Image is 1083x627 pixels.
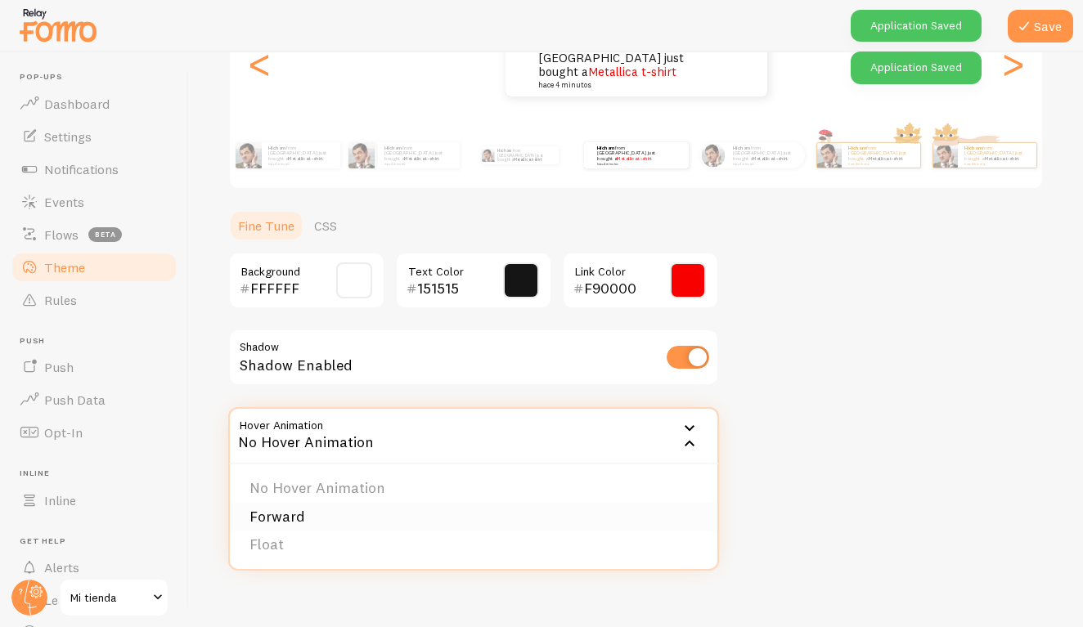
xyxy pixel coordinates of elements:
small: hace 4 minutos [268,162,332,165]
a: Opt-In [10,416,178,449]
p: from [GEOGRAPHIC_DATA] just bought a [268,145,334,165]
span: Settings [44,128,92,145]
a: Notifications [10,153,178,186]
span: Push [44,359,74,375]
a: Events [10,186,178,218]
small: hace 4 minutos [597,162,661,165]
strong: Hicham [733,145,751,151]
strong: Hicham [964,145,982,151]
a: Metallica t-shirt [404,155,439,162]
span: Push [20,336,178,347]
img: Fomo [817,143,842,168]
div: Next slide [1003,5,1022,123]
p: from [GEOGRAPHIC_DATA] just bought a [497,146,552,164]
a: Dashboard [10,87,178,120]
span: Flows [44,226,79,243]
a: Fine Tune [228,209,304,242]
strong: Hicham [268,145,286,151]
a: Rules [10,284,178,316]
span: Opt-In [44,424,83,441]
div: Application Saved [851,52,982,83]
a: CSS [304,209,347,242]
small: hace 4 minutos [848,162,912,165]
div: Previous slide [249,5,269,123]
a: Settings [10,120,178,153]
p: from [GEOGRAPHIC_DATA] just bought a [597,145,663,165]
div: No Hover Animation [228,407,719,464]
span: Notifications [44,161,119,177]
a: Metallica t-shirt [753,155,788,162]
a: Theme [10,251,178,284]
span: Get Help [20,536,178,547]
a: Metallica t-shirt [514,157,541,162]
span: beta [88,227,122,242]
small: hace 4 minutos [384,162,452,165]
div: Shadow Enabled [228,329,719,388]
img: fomo-relay-logo-orange.svg [17,4,99,46]
span: Rules [44,292,77,308]
img: Fomo [348,142,375,168]
p: from [GEOGRAPHIC_DATA] just bought a [538,38,702,89]
li: No Hover Animation [230,474,717,503]
a: Metallica t-shirt [288,155,323,162]
a: Push Data [10,383,178,416]
span: Push Data [44,392,106,408]
small: hace 4 minutos [733,162,797,165]
a: Mi tienda [59,578,169,617]
a: Alerts [10,551,178,584]
span: Theme [44,259,85,275]
strong: Hicham [848,145,866,151]
li: Float [230,531,717,559]
div: Application Saved [851,10,982,42]
a: Inline [10,484,178,517]
p: from [GEOGRAPHIC_DATA] just bought a [848,145,914,165]
a: Metallica t-shirt [617,155,652,162]
a: Push [10,351,178,383]
span: Pop-ups [20,72,178,83]
img: Fomo [702,143,726,167]
img: Fomo [933,143,958,168]
small: hace 4 minutos [538,81,697,89]
li: Forward [230,503,717,531]
span: Inline [44,492,76,508]
span: Dashboard [44,96,110,112]
p: from [GEOGRAPHIC_DATA] just bought a [964,145,1030,165]
a: Metallica t-shirt [869,155,904,162]
span: Mi tienda [70,588,148,607]
a: Flows beta [10,218,178,251]
span: Inline [20,468,178,479]
a: Metallica t-shirt [588,64,676,79]
p: from [GEOGRAPHIC_DATA] just bought a [384,145,453,165]
img: Fomo [236,142,262,168]
span: Events [44,194,84,210]
p: from [GEOGRAPHIC_DATA] just bought a [733,145,798,165]
strong: Hicham [597,145,615,151]
img: Fomo [482,149,495,162]
strong: Hicham [497,148,513,153]
span: Alerts [44,559,79,575]
small: hace 4 minutos [964,162,1028,165]
a: Metallica t-shirt [985,155,1020,162]
strong: Hicham [384,145,402,151]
